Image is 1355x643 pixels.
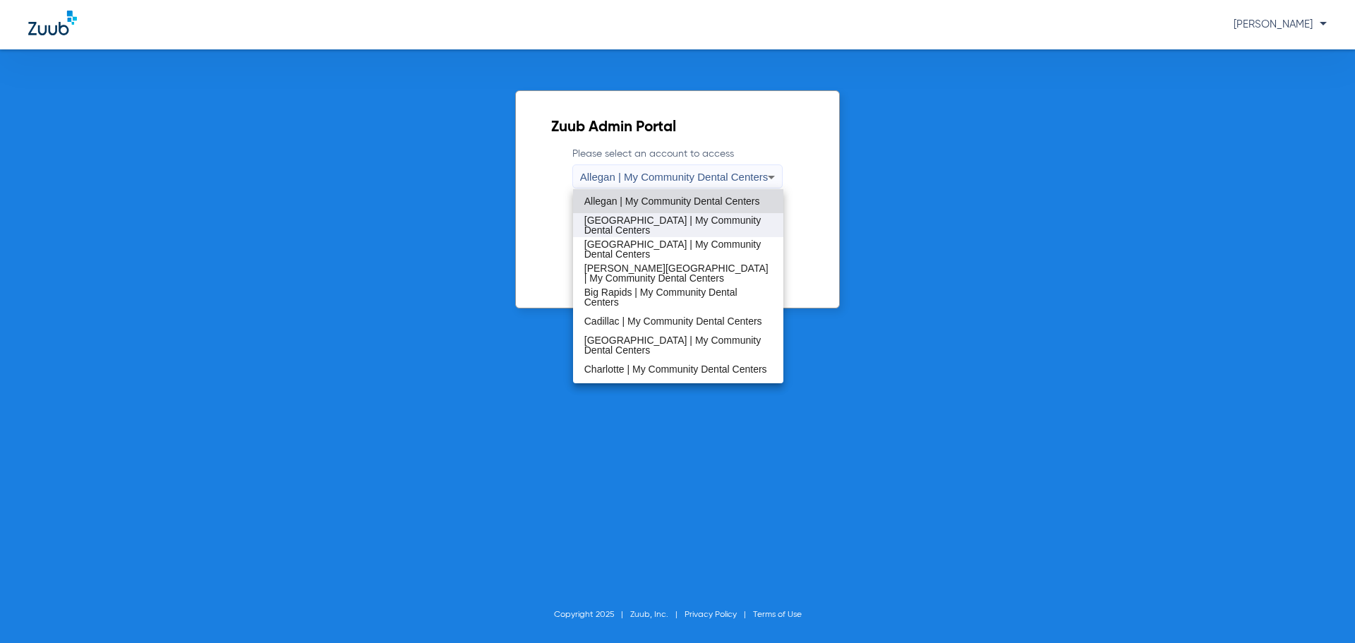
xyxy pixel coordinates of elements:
iframe: Chat Widget [1284,575,1355,643]
span: Cadillac | My Community Dental Centers [584,316,762,326]
span: [PERSON_NAME][GEOGRAPHIC_DATA] | My Community Dental Centers [584,263,773,283]
span: [GEOGRAPHIC_DATA] | My Community Dental Centers [584,335,773,355]
span: [GEOGRAPHIC_DATA] | My Community Dental Centers [584,239,773,259]
span: Charlotte | My Community Dental Centers [584,364,767,374]
span: [GEOGRAPHIC_DATA] | My Community Dental Centers [584,215,773,235]
span: Allegan | My Community Dental Centers [584,196,760,206]
span: Big Rapids | My Community Dental Centers [584,287,773,307]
